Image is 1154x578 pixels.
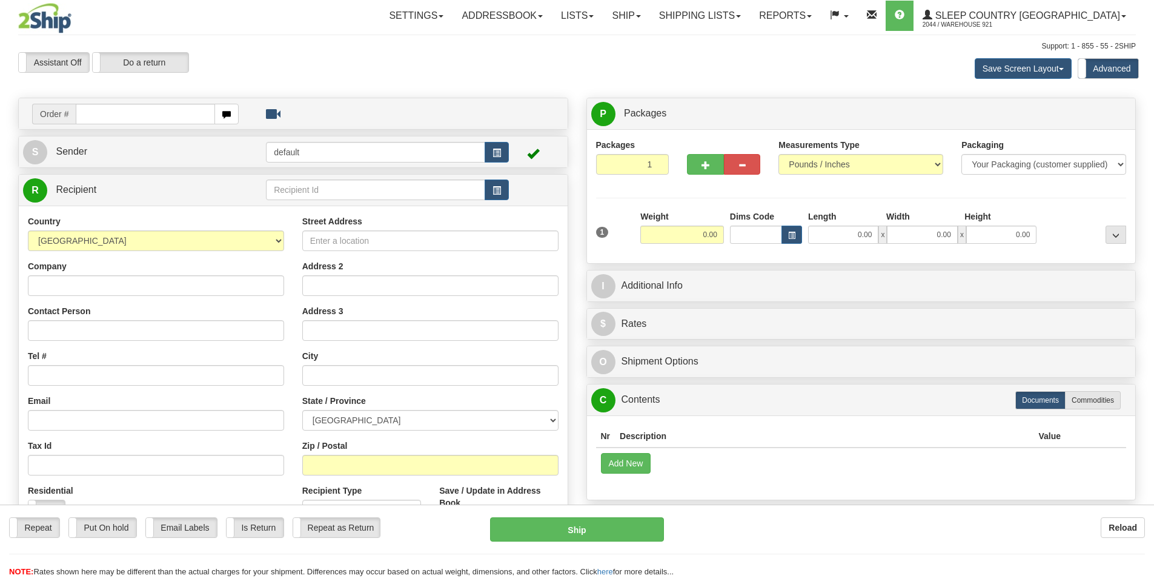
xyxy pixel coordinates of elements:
[958,226,966,244] span: x
[640,210,668,223] label: Weight
[93,53,188,72] label: Do a return
[28,260,67,272] label: Company
[596,139,635,151] label: Packages
[453,1,552,31] a: Addressbook
[23,178,47,203] span: R
[591,101,1132,126] a: P Packages
[1126,227,1153,351] iframe: chat widget
[302,305,343,317] label: Address 3
[975,58,1072,79] button: Save Screen Layout
[302,395,366,407] label: State / Province
[650,1,750,31] a: Shipping lists
[69,518,136,537] label: Put On hold
[28,485,73,497] label: Residential
[878,226,887,244] span: x
[932,10,1120,21] span: Sleep Country [GEOGRAPHIC_DATA]
[266,142,485,163] input: Sender Id
[18,3,71,33] img: logo2044.jpg
[591,274,615,298] span: I
[591,349,1132,374] a: OShipment Options
[597,567,613,576] a: here
[28,440,51,452] label: Tax Id
[808,210,837,223] label: Length
[591,102,615,126] span: P
[596,227,609,238] span: 1
[18,41,1136,52] div: Support: 1 - 855 - 55 - 2SHIP
[591,388,1132,412] a: CContents
[28,350,47,362] label: Tel #
[591,312,615,336] span: $
[302,260,343,272] label: Address 2
[23,140,47,164] span: S
[490,517,664,542] button: Ship
[552,1,603,31] a: Lists
[1065,391,1121,409] label: Commodities
[1106,226,1126,244] div: ...
[603,1,649,31] a: Ship
[23,139,266,164] a: S Sender
[601,453,651,474] button: Add New
[730,210,774,223] label: Dims Code
[293,518,380,537] label: Repeat as Return
[28,215,61,227] label: Country
[923,19,1013,31] span: 2044 / Warehouse 921
[1015,391,1066,409] label: Documents
[28,305,90,317] label: Contact Person
[302,215,362,227] label: Street Address
[1109,523,1137,533] b: Reload
[56,146,87,156] span: Sender
[439,485,558,509] label: Save / Update in Address Book
[1033,425,1066,448] th: Value
[591,388,615,412] span: C
[302,440,348,452] label: Zip / Postal
[596,425,615,448] th: Nr
[380,1,453,31] a: Settings
[28,395,50,407] label: Email
[591,312,1132,337] a: $Rates
[10,518,59,537] label: Repeat
[750,1,821,31] a: Reports
[302,485,362,497] label: Recipient Type
[886,210,910,223] label: Width
[624,108,666,118] span: Packages
[615,425,1033,448] th: Description
[302,230,559,251] input: Enter a location
[266,180,485,200] input: Recipient Id
[146,518,217,537] label: Email Labels
[914,1,1135,31] a: Sleep Country [GEOGRAPHIC_DATA] 2044 / Warehouse 921
[23,178,239,203] a: R Recipient
[1078,59,1138,78] label: Advanced
[591,350,615,374] span: O
[227,518,284,537] label: Is Return
[302,350,318,362] label: City
[961,139,1004,151] label: Packaging
[591,274,1132,298] a: IAdditional Info
[56,184,96,195] span: Recipient
[28,500,65,520] label: No
[1101,517,1145,538] button: Reload
[19,53,89,72] label: Assistant Off
[778,139,860,151] label: Measurements Type
[32,104,76,124] span: Order #
[9,567,33,576] span: NOTE:
[964,210,991,223] label: Height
